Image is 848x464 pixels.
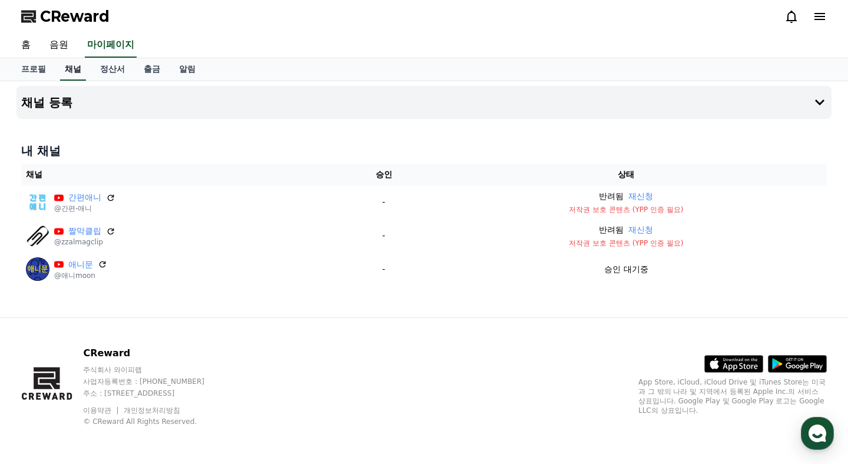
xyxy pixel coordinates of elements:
h4: 채널 등록 [21,96,72,109]
a: 정산서 [91,58,134,81]
span: 대화 [108,385,122,394]
a: 간편애니 [68,191,101,204]
a: 이용약관 [83,406,120,415]
p: - [346,196,421,208]
a: 홈 [4,366,78,396]
a: 채널 [60,58,86,81]
th: 승인 [342,164,426,185]
a: 애니문 [68,258,93,271]
p: @애니moon [54,271,107,280]
a: 마이페이지 [85,33,137,58]
a: 출금 [134,58,170,81]
p: © CReward All Rights Reserved. [83,417,227,426]
a: 홈 [12,33,40,58]
th: 상태 [426,164,827,185]
p: 저작권 보호 콘텐츠 (YPP 인증 필요) [430,238,822,248]
a: 프로필 [12,58,55,81]
p: CReward [83,346,227,360]
p: App Store, iCloud, iCloud Drive 및 iTunes Store는 미국과 그 밖의 나라 및 지역에서 등록된 Apple Inc.의 서비스 상표입니다. Goo... [638,377,827,415]
p: 주소 : [STREET_ADDRESS] [83,389,227,398]
p: 사업자등록번호 : [PHONE_NUMBER] [83,377,227,386]
button: 재신청 [628,190,653,203]
a: 음원 [40,33,78,58]
p: 주식회사 와이피랩 [83,365,227,374]
img: 짤막클립 [26,224,49,248]
p: - [346,230,421,242]
button: 채널 등록 [16,86,832,119]
p: 저작권 보호 콘텐츠 (YPP 인증 필요) [430,205,822,214]
img: 애니문 [26,257,49,281]
a: CReward [21,7,110,26]
p: 반려됨 [599,224,624,236]
a: 설정 [152,366,226,396]
span: CReward [40,7,110,26]
p: 승인 대기중 [604,263,648,276]
a: 짤막클립 [68,225,101,237]
h4: 내 채널 [21,142,827,159]
img: 간편애니 [26,191,49,214]
th: 채널 [21,164,342,185]
p: @간편-애니 [54,204,115,213]
a: 알림 [170,58,205,81]
a: 개인정보처리방침 [124,406,180,415]
span: 설정 [182,384,196,393]
p: 반려됨 [599,190,624,203]
button: 재신청 [628,224,653,236]
p: @zzalmagclip [54,237,115,247]
p: - [346,263,421,276]
a: 대화 [78,366,152,396]
span: 홈 [37,384,44,393]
